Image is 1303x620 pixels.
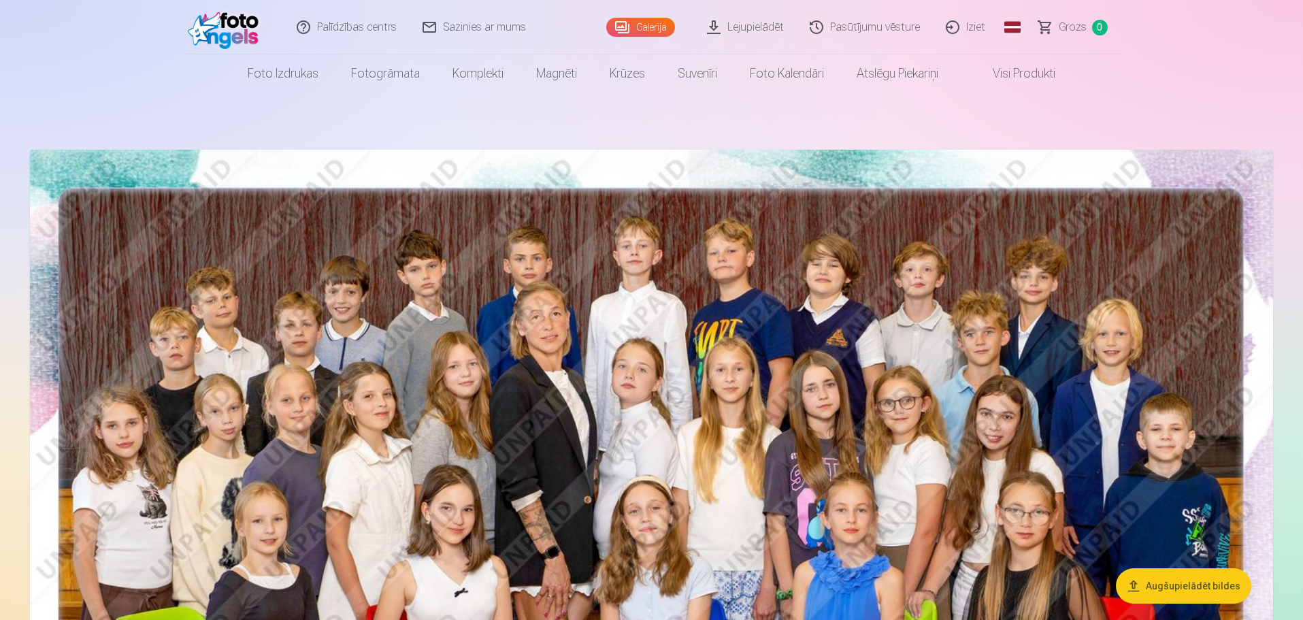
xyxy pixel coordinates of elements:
[606,18,675,37] a: Galerija
[593,54,661,93] a: Krūzes
[231,54,335,93] a: Foto izdrukas
[661,54,733,93] a: Suvenīri
[1116,568,1251,604] button: Augšupielādēt bildes
[188,5,266,49] img: /fa1
[335,54,436,93] a: Fotogrāmata
[1059,19,1087,35] span: Grozs
[1092,20,1108,35] span: 0
[733,54,840,93] a: Foto kalendāri
[840,54,955,93] a: Atslēgu piekariņi
[520,54,593,93] a: Magnēti
[436,54,520,93] a: Komplekti
[955,54,1072,93] a: Visi produkti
